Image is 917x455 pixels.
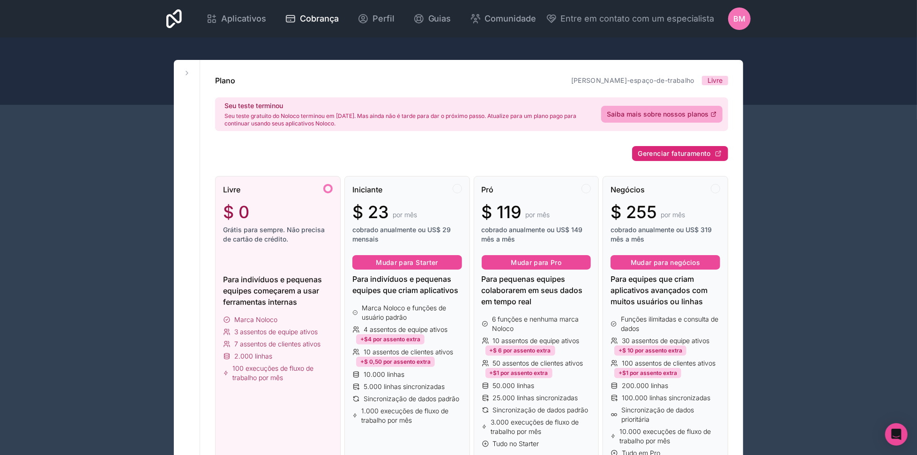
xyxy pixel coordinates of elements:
font: Plano [215,76,235,85]
font: Entre em contato com um especialista [561,14,715,23]
font: Funções ilimitadas e consulta de dados [621,315,718,332]
font: Cobrança [300,14,339,23]
font: Gerenciar faturamento [638,149,711,157]
a: Saiba mais sobre nossos planos [601,106,723,123]
font: $ 255 [611,202,657,222]
font: cobrado anualmente ou US$ 319 mês a mês [611,226,712,243]
font: Marca Noloco [234,316,277,323]
font: Mudar para negócios [631,258,701,266]
font: Tudo no Starter [493,440,539,448]
font: Perfil [373,14,395,23]
button: Mudar para negócios [611,255,720,270]
font: 5.000 linhas sincronizadas [364,382,445,390]
font: cobrado anualmente ou US$ 29 mensais [352,226,451,243]
a: Guias [406,8,459,29]
button: Gerenciar faturamento [632,146,728,161]
font: 100 assentos de clientes ativos [622,359,716,367]
font: Mudar para Starter [376,258,438,266]
font: 7 assentos de clientes ativos [234,340,321,348]
font: Grátis para sempre. Não precisa de cartão de crédito. [223,226,325,243]
a: [PERSON_NAME]-espaço-de-trabalho [571,76,694,84]
font: 30 assentos de equipe ativos [622,337,709,345]
font: cobrado anualmente ou US$ 149 mês a mês [482,226,583,243]
font: 50.000 linhas [493,382,535,389]
font: Para pequenas equipes colaborarem em seus dados em tempo real [482,274,583,306]
font: Mudar para Pro [511,258,561,266]
font: Aplicativos [221,14,266,23]
div: Abra o Intercom Messenger [885,423,908,446]
font: +$4 por assento extra [360,336,420,343]
a: Cobrança [277,8,346,29]
font: 10 assentos de equipe ativos [493,337,580,345]
font: Sincronização de dados padrão [493,406,589,414]
font: $ 23 [352,202,389,222]
font: 100.000 linhas sincronizadas [622,394,710,402]
font: 100 execuções de fluxo de trabalho por mês [232,364,313,382]
font: 50 assentos de clientes ativos [493,359,583,367]
font: 3 assentos de equipe ativos [234,328,318,336]
font: Livre [223,185,240,194]
font: Comunidade [485,14,537,23]
font: Para indivíduos e pequenas equipes que criam aplicativos [352,274,458,295]
font: Para indivíduos e pequenas equipes começarem a usar ferramentas internas [223,275,322,307]
font: Seu teste terminou [224,102,283,110]
font: 25.000 linhas sincronizadas [493,394,578,402]
font: Negócios [611,185,645,194]
font: 3.000 execuções de fluxo de trabalho por mês [491,418,579,435]
font: Guias [428,14,451,23]
font: 2.000 linhas [234,352,272,360]
font: 200.000 linhas [622,382,668,389]
font: $ 119 [482,202,522,222]
font: Iniciante [352,185,382,194]
font: +$ 6 por assento extra [490,347,551,354]
font: Sincronização de dados prioritária [622,406,694,423]
font: por mês [526,211,550,219]
font: Livre [708,76,723,84]
font: por mês [393,211,417,219]
font: Pró [482,185,494,194]
font: +$ 10 por assento extra [619,347,682,354]
button: Mudar para Pro [482,255,591,270]
font: $ 0 [223,202,249,222]
font: Seu teste gratuito do Noloco terminou em [DATE]. Mas ainda não é tarde para dar o próximo passo. ... [224,112,576,127]
button: Entre em contato com um especialista [546,12,715,25]
font: Sincronização de dados padrão [364,395,459,403]
font: 10.000 execuções de fluxo de trabalho por mês [619,427,711,445]
font: Saiba mais sobre nossos planos [607,110,708,118]
font: +$ 0,50 por assento extra [360,358,431,365]
a: Comunidade [462,8,544,29]
font: 6 funções e nenhuma marca Noloco [492,315,579,332]
font: Marca Noloco e funções de usuário padrão [362,304,446,321]
button: Mudar para Starter [352,255,462,270]
font: BM [733,14,746,23]
font: por mês [661,211,685,219]
font: +$1 por assento extra [490,369,548,376]
font: 10.000 linhas [364,370,404,378]
font: 1.000 execuções de fluxo de trabalho por mês [361,407,448,424]
font: 4 assentos de equipe ativos [364,325,447,333]
font: +$1 por assento extra [619,369,677,376]
font: 10 assentos de clientes ativos [364,348,453,356]
a: Perfil [350,8,402,29]
a: Aplicativos [199,8,274,29]
font: Para equipes que criam aplicativos avançados com muitos usuários ou linhas [611,274,708,306]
